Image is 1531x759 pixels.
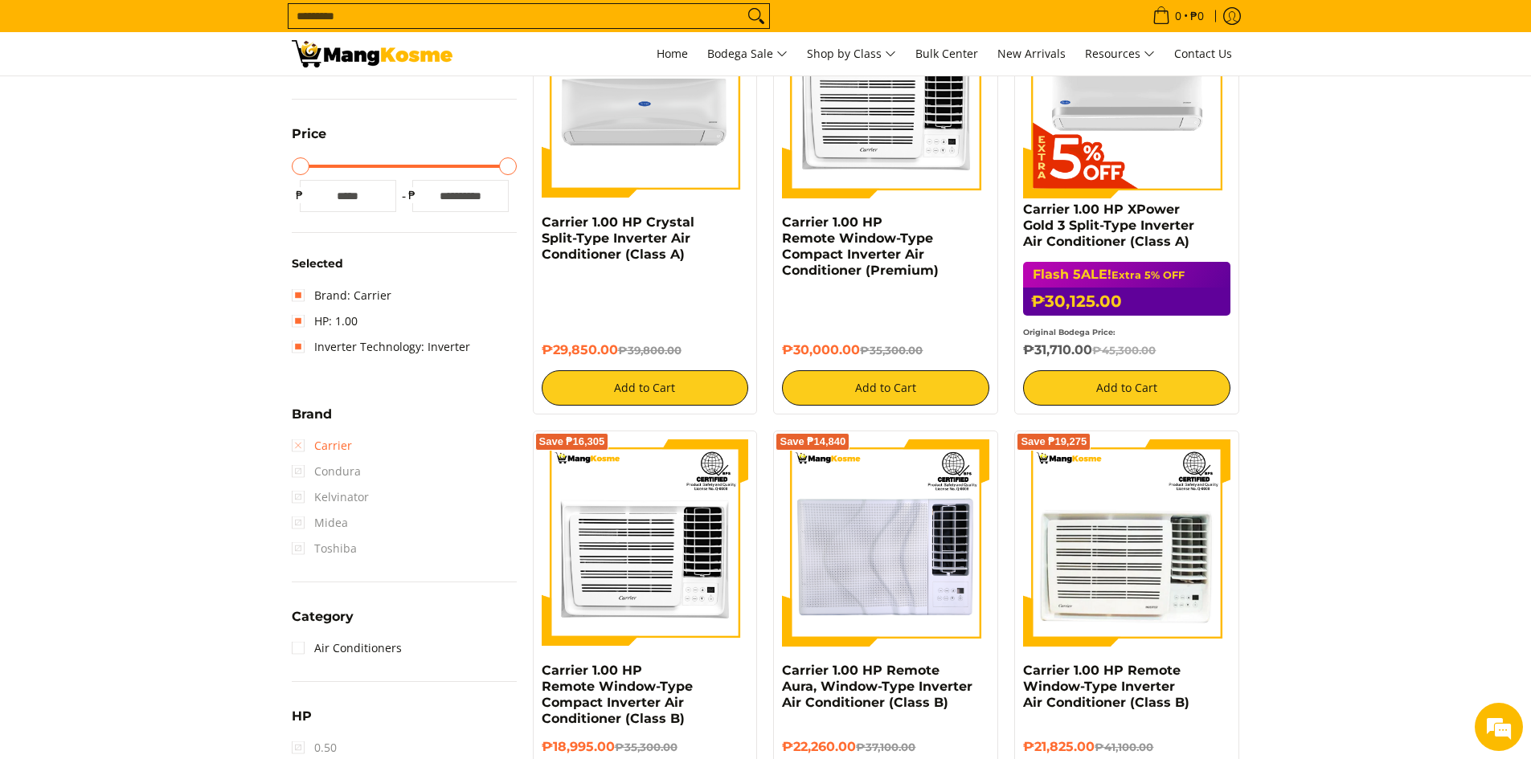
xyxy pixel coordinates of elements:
[292,283,391,308] a: Brand: Carrier
[649,32,696,75] a: Home
[782,342,989,358] h6: ₱30,000.00
[292,710,312,723] span: HP
[542,342,749,358] h6: ₱29,850.00
[235,495,292,516] em: Submit
[782,439,989,647] img: Carrier 1.00 HP Remote Aura, Window-Type Inverter Air Conditioner (Class B)
[542,214,694,262] a: Carrier 1.00 HP Crystal Split-Type Inverter Air Conditioner (Class A)
[907,32,986,75] a: Bulk Center
[860,344,923,357] del: ₱35,300.00
[657,46,688,61] span: Home
[542,663,693,726] a: Carrier 1.00 HP Remote Window-Type Compact Inverter Air Conditioner (Class B)
[1095,741,1153,753] del: ₱41,100.00
[542,739,749,755] h6: ₱18,995.00
[8,439,306,495] textarea: Type your message and click 'Submit'
[615,741,677,753] del: ₱35,300.00
[292,710,312,735] summary: Open
[292,635,402,661] a: Air Conditioners
[1148,7,1209,25] span: •
[34,202,280,365] span: We are offline. Please leave us a message.
[780,437,845,447] span: Save ₱14,840
[84,90,270,111] div: Leave a message
[292,187,308,203] span: ₱
[1023,439,1230,647] img: Carrier 1.00 HP Remote Window-Type Inverter Air Conditioner (Class B)
[807,44,896,64] span: Shop by Class
[799,32,904,75] a: Shop by Class
[997,46,1066,61] span: New Arrivals
[292,484,369,510] span: Kelvinator
[1023,288,1230,316] h6: ₱30,125.00
[1021,437,1087,447] span: Save ₱19,275
[1077,32,1163,75] a: Resources
[989,32,1074,75] a: New Arrivals
[404,187,420,203] span: ₱
[292,510,348,536] span: Midea
[1023,739,1230,755] h6: ₱21,825.00
[539,437,605,447] span: Save ₱16,305
[292,408,332,421] span: Brand
[1023,663,1189,710] a: Carrier 1.00 HP Remote Window-Type Inverter Air Conditioner (Class B)
[292,40,452,67] img: Bodega Sale Aircon l Mang Kosme: Home Appliances Warehouse Sale Window Type
[782,663,972,710] a: Carrier 1.00 HP Remote Aura, Window-Type Inverter Air Conditioner (Class B)
[469,32,1240,75] nav: Main Menu
[1023,342,1230,358] h6: ₱31,710.00
[743,4,769,28] button: Search
[707,44,788,64] span: Bodega Sale
[292,459,361,484] span: Condura
[292,128,326,141] span: Price
[292,334,470,360] a: Inverter Technology: Inverter
[264,8,302,47] div: Minimize live chat window
[292,610,354,635] summary: Open
[1023,370,1230,406] button: Add to Cart
[1188,10,1206,22] span: ₱0
[292,536,357,561] span: Toshiba
[915,46,978,61] span: Bulk Center
[1173,10,1184,22] span: 0
[542,370,749,406] button: Add to Cart
[1092,344,1156,357] del: ₱45,300.00
[782,370,989,406] button: Add to Cart
[782,214,939,278] a: Carrier 1.00 HP Remote Window-Type Compact Inverter Air Conditioner (Premium)
[542,439,749,647] img: Carrier 1.00 HP Remote Window-Type Compact Inverter Air Conditioner (Class B)
[618,344,682,357] del: ₱39,800.00
[292,257,517,271] h6: Selected
[1174,46,1232,61] span: Contact Us
[292,308,358,334] a: HP: 1.00
[292,128,326,153] summary: Open
[292,433,352,459] a: Carrier
[782,739,989,755] h6: ₱22,260.00
[699,32,796,75] a: Bodega Sale
[1085,44,1155,64] span: Resources
[292,408,332,433] summary: Open
[856,741,915,753] del: ₱37,100.00
[1166,32,1240,75] a: Contact Us
[292,610,354,623] span: Category
[1023,202,1194,249] a: Carrier 1.00 HP XPower Gold 3 Split-Type Inverter Air Conditioner (Class A)
[1023,328,1116,337] small: Original Bodega Price:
